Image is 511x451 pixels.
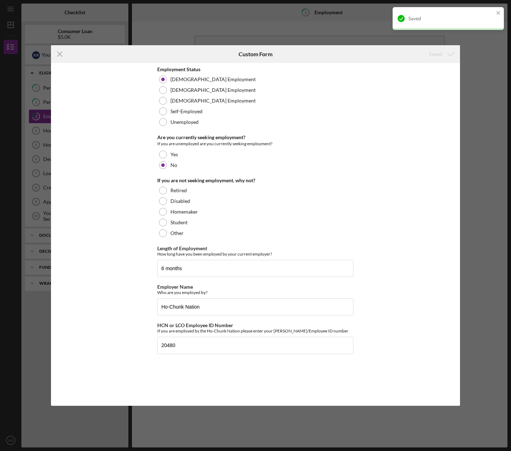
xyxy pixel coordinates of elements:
[170,152,178,157] label: Yes
[157,251,353,257] div: How long have you been employed by your current employer?
[157,140,353,147] div: If you are unemployed are you currently seeking employment?
[170,87,256,93] label: [DEMOGRAPHIC_DATA] Employment
[170,77,256,82] label: [DEMOGRAPHIC_DATA] Employment
[239,51,272,57] h6: Custom Form
[157,284,193,290] label: Employer Name
[170,220,188,225] label: Student
[170,209,198,215] label: Homemaker
[170,188,187,193] label: Retired
[157,135,353,140] div: Are you currently seeking employment?
[170,198,190,204] label: Disabled
[408,16,494,21] div: Saved
[170,162,177,168] label: No
[429,47,442,61] div: Saved
[157,178,353,183] div: If you are not seeking employment, why not?
[157,328,353,334] div: If you are employed by the Ho-Chunk Nation please enter your [PERSON_NAME]/Employee ID number
[157,245,207,251] label: Length of Employment
[157,290,353,295] div: Who are you employed by?
[170,230,184,236] label: Other
[157,67,353,72] div: Employment Status
[157,322,233,328] label: HCN or LCO Employee ID Number
[496,10,501,17] button: close
[170,109,203,114] label: Self-Employed
[170,98,256,104] label: [DEMOGRAPHIC_DATA] Employment
[422,47,460,61] button: Saved
[170,119,199,125] label: Unemployed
